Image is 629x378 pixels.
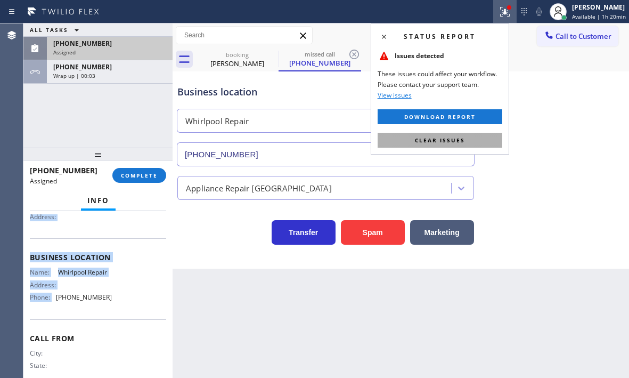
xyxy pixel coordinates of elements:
span: Assigned [30,176,57,186]
span: Address: [30,281,58,289]
div: Business location [177,85,474,99]
input: Search [176,27,312,44]
div: (800) 686-5038 [280,47,360,70]
button: Mute [532,4,546,19]
div: Marisa Parks [197,47,277,71]
button: Call to Customer [537,26,618,46]
span: COMPLETE [121,172,158,179]
span: [PHONE_NUMBER] [53,62,112,71]
span: Info [87,196,109,205]
button: COMPLETE [112,168,166,183]
input: Phone Number [177,142,475,166]
button: Marketing [410,220,474,245]
span: Name: [30,268,58,276]
button: ALL TASKS [23,23,89,36]
button: Info [81,190,116,211]
span: ALL TASKS [30,26,68,34]
div: Whirlpool Repair [185,115,249,127]
span: Call From [30,333,166,343]
span: Assigned [53,49,76,56]
span: Available | 1h 20min [572,13,626,20]
span: Phone: [30,293,56,301]
span: [PHONE_NUMBER] [30,165,97,175]
span: Wrap up | 00:03 [53,72,95,79]
div: Appliance Repair [GEOGRAPHIC_DATA] [186,182,332,194]
button: Spam [341,220,405,245]
div: missed call [280,50,360,58]
div: [PERSON_NAME] [572,3,626,12]
div: [PERSON_NAME] [197,59,277,68]
span: [PHONE_NUMBER] [56,293,112,301]
span: City: [30,349,58,357]
button: Transfer [272,220,336,245]
span: Address: [30,213,58,221]
span: Business location [30,252,166,262]
div: [PHONE_NUMBER] [280,58,360,68]
span: Whirlpool Repair [58,268,111,276]
span: [PHONE_NUMBER] [53,39,112,48]
div: booking [197,51,277,59]
span: Call to Customer [556,31,611,41]
span: State: [30,361,58,369]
